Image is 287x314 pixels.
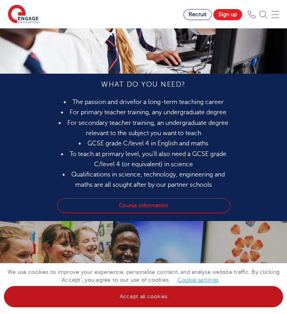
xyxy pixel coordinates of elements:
[183,9,212,20] a: Recruit
[57,118,230,139] li: For secondary teacher training, an undergraduate degree relevant to the subject you want to teach
[57,107,230,117] li: For primary teacher training, any undergraduate degree
[248,11,256,19] img: Phone
[178,277,218,283] a: Cookie settings
[8,5,39,24] img: Engage Education
[189,11,207,17] span: Recruit
[57,80,230,89] h4: What do you need?
[71,171,225,188] span: Qualifications in science, technology, engineering and maths are all sought after by our partner ...
[213,9,242,20] a: Sign up
[133,98,224,106] span: for a long-term teaching career
[57,138,230,149] li: GCSE grade C/level 4 in English and maths
[259,11,267,19] img: Search
[271,11,279,19] img: Mobile Menu
[4,269,283,299] span: We use cookies to improve your experience, personalise content, and analyse website traffic. By c...
[57,198,230,213] a: Course Information
[4,286,283,307] a: Accept all cookies
[57,97,230,107] li: The passion and drive
[70,150,226,168] span: To teach at primary level, you’ll also need a GCSE grade C/level 4 (or equivalent) in science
